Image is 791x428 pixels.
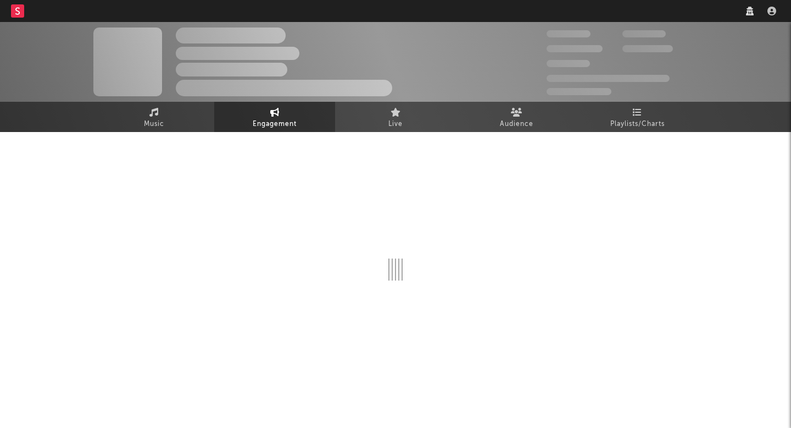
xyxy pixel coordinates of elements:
span: Music [144,118,164,131]
span: 100,000 [547,60,590,67]
a: Audience [456,102,577,132]
span: 100,000 [622,30,666,37]
span: 300,000 [547,30,591,37]
span: Engagement [253,118,297,131]
span: Audience [500,118,533,131]
span: Jump Score: 85.0 [547,88,611,95]
a: Live [335,102,456,132]
a: Music [93,102,214,132]
span: 50,000,000 [547,45,603,52]
span: Live [388,118,403,131]
a: Playlists/Charts [577,102,698,132]
span: 1,000,000 [622,45,673,52]
a: Engagement [214,102,335,132]
span: 50,000,000 Monthly Listeners [547,75,670,82]
span: Playlists/Charts [610,118,665,131]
